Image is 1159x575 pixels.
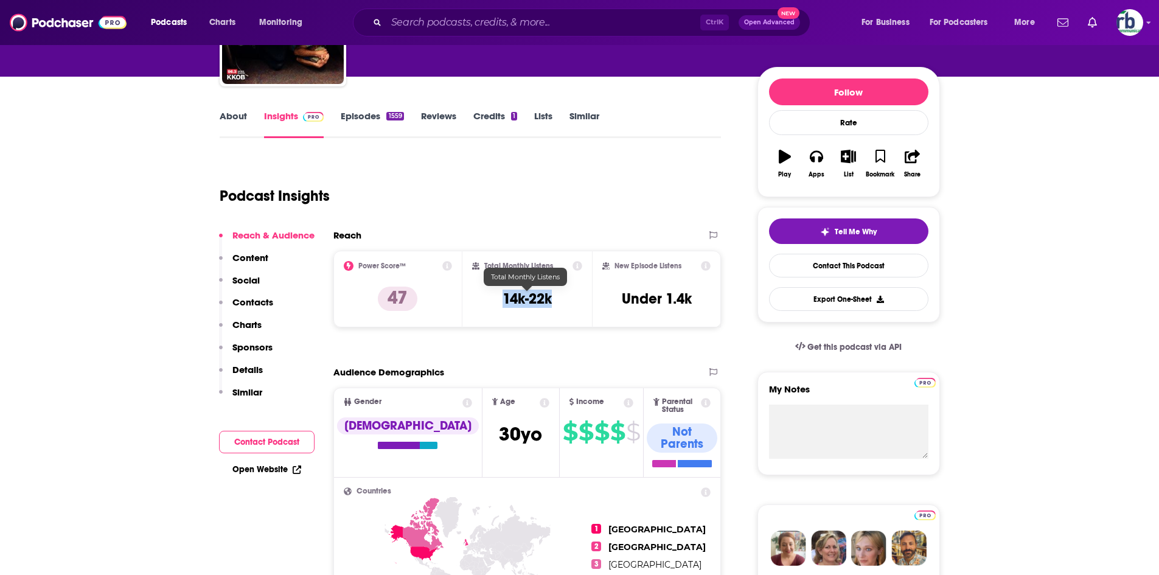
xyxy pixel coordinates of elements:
[608,524,706,535] span: [GEOGRAPHIC_DATA]
[303,112,324,122] img: Podchaser Pro
[232,252,268,263] p: Content
[354,398,381,406] span: Gender
[914,511,936,520] img: Podchaser Pro
[778,7,799,19] span: New
[1083,12,1102,33] a: Show notifications dropdown
[835,227,877,237] span: Tell Me Why
[771,531,806,566] img: Sydney Profile
[251,13,318,32] button: open menu
[378,287,417,311] p: 47
[614,262,681,270] h2: New Episode Listens
[801,142,832,186] button: Apps
[386,112,403,120] div: 1559
[896,142,928,186] button: Share
[232,229,315,241] p: Reach & Audience
[769,287,928,311] button: Export One-Sheet
[591,524,601,534] span: 1
[739,15,800,30] button: Open AdvancedNew
[563,422,577,442] span: $
[865,142,896,186] button: Bookmark
[219,319,262,341] button: Charts
[219,386,262,409] button: Similar
[904,171,921,178] div: Share
[473,110,517,138] a: Credits1
[809,171,824,178] div: Apps
[333,229,361,241] h2: Reach
[861,14,910,31] span: For Business
[608,559,701,570] span: [GEOGRAPHIC_DATA]
[744,19,795,26] span: Open Advanced
[259,14,302,31] span: Monitoring
[511,112,517,120] div: 1
[778,171,791,178] div: Play
[232,319,262,330] p: Charts
[219,274,260,297] button: Social
[1053,12,1073,33] a: Show notifications dropdown
[769,78,928,105] button: Follow
[364,9,822,37] div: Search podcasts, credits, & more...
[914,378,936,388] img: Podchaser Pro
[914,376,936,388] a: Pro website
[569,110,599,138] a: Similar
[622,290,692,308] h3: Under 1.4k
[209,14,235,31] span: Charts
[151,14,187,31] span: Podcasts
[700,15,729,30] span: Ctrl K
[811,531,846,566] img: Barbara Profile
[219,296,273,319] button: Contacts
[219,364,263,386] button: Details
[594,422,609,442] span: $
[358,262,406,270] h2: Power Score™
[1116,9,1143,36] img: User Profile
[853,13,925,32] button: open menu
[591,542,601,551] span: 2
[219,341,273,364] button: Sponsors
[608,542,706,552] span: [GEOGRAPHIC_DATA]
[341,110,403,138] a: Episodes1559
[142,13,203,32] button: open menu
[851,531,886,566] img: Jules Profile
[337,417,479,434] div: [DEMOGRAPHIC_DATA]
[220,110,247,138] a: About
[844,171,854,178] div: List
[232,386,262,398] p: Similar
[232,364,263,375] p: Details
[232,274,260,286] p: Social
[219,229,315,252] button: Reach & Audience
[1014,14,1035,31] span: More
[832,142,864,186] button: List
[232,464,301,475] a: Open Website
[201,13,243,32] a: Charts
[610,422,625,442] span: $
[333,366,444,378] h2: Audience Demographics
[357,487,391,495] span: Countries
[891,531,927,566] img: Jon Profile
[386,13,700,32] input: Search podcasts, credits, & more...
[232,341,273,353] p: Sponsors
[534,110,552,138] a: Lists
[219,252,268,274] button: Content
[591,559,601,569] span: 3
[647,423,717,453] div: Not Parents
[232,296,273,308] p: Contacts
[785,332,912,362] a: Get this podcast via API
[264,110,324,138] a: InsightsPodchaser Pro
[662,398,699,414] span: Parental Status
[930,14,988,31] span: For Podcasters
[769,142,801,186] button: Play
[576,398,604,406] span: Income
[1116,9,1143,36] button: Show profile menu
[769,383,928,405] label: My Notes
[1006,13,1050,32] button: open menu
[500,398,515,406] span: Age
[914,509,936,520] a: Pro website
[1116,9,1143,36] span: Logged in as johannarb
[820,227,830,237] img: tell me why sparkle
[769,254,928,277] a: Contact This Podcast
[421,110,456,138] a: Reviews
[807,342,902,352] span: Get this podcast via API
[10,11,127,34] img: Podchaser - Follow, Share and Rate Podcasts
[769,110,928,135] div: Rate
[922,13,1006,32] button: open menu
